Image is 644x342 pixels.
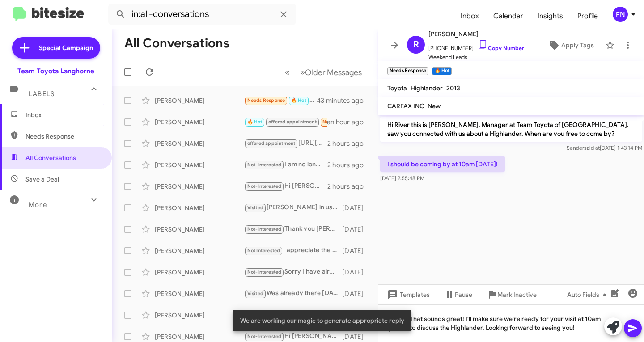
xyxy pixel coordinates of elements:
[280,63,367,81] nav: Page navigation example
[268,119,317,125] span: offered appointment
[479,287,544,303] button: Mark Inactive
[244,224,342,234] div: Thank you [PERSON_NAME] I am not looking for now. I came to Team Toyota at that time.
[342,225,371,234] div: [DATE]
[453,3,486,29] a: Inbox
[155,182,244,191] div: [PERSON_NAME]
[567,144,642,151] span: Sender [DATE] 1:43:14 PM
[477,45,524,51] a: Copy Number
[605,7,634,22] button: FN
[584,144,600,151] span: said at
[432,67,451,75] small: 🔥 Hot
[155,160,244,169] div: [PERSON_NAME]
[155,268,244,277] div: [PERSON_NAME]
[29,201,47,209] span: More
[380,175,424,182] span: [DATE] 2:55:48 PM
[378,304,644,342] div: That sounds great! I'll make sure we're ready for your visit at 10am to discuss the Highlander. L...
[342,289,371,298] div: [DATE]
[244,181,327,191] div: Hi [PERSON_NAME] we are no longer in the market for a new vehicle thank you
[386,287,430,303] span: Templates
[25,110,102,119] span: Inbox
[380,156,505,172] p: I should be coming by at 10am [DATE]!
[247,183,282,189] span: Not-Interested
[387,102,424,110] span: CARFAX INC
[327,160,371,169] div: 2 hours ago
[317,96,371,105] div: 43 minutes ago
[108,4,296,25] input: Search
[247,140,296,146] span: offered appointment
[155,246,244,255] div: [PERSON_NAME]
[39,43,93,52] span: Special Campaign
[244,160,327,170] div: I am no longer looking for a car. Thank you
[413,38,419,52] span: R
[530,3,570,29] a: Insights
[387,67,428,75] small: Needs Response
[155,311,244,320] div: [PERSON_NAME]
[486,3,530,29] a: Calendar
[285,67,290,78] span: «
[244,288,342,299] div: Was already there [DATE] at 1
[567,287,610,303] span: Auto Fields
[247,248,280,253] span: Not Interested
[342,246,371,255] div: [DATE]
[247,97,285,103] span: Needs Response
[244,95,317,106] div: I should be coming by at 10am [DATE]!
[561,37,594,53] span: Apply Tags
[155,289,244,298] div: [PERSON_NAME]
[455,287,472,303] span: Pause
[247,269,282,275] span: Not-Interested
[12,37,100,59] a: Special Campaign
[25,175,59,184] span: Save a Deal
[155,332,244,341] div: [PERSON_NAME]
[155,225,244,234] div: [PERSON_NAME]
[342,268,371,277] div: [DATE]
[300,67,305,78] span: »
[29,90,55,98] span: Labels
[613,7,628,22] div: FN
[244,245,342,256] div: I appreciate the details you've shared. It's important for us to see your vehicle first-hand. Whe...
[428,39,524,53] span: [PHONE_NUMBER]
[155,96,244,105] div: [PERSON_NAME]
[411,84,443,92] span: Highlander
[446,84,460,92] span: 2013
[437,287,479,303] button: Pause
[387,84,407,92] span: Toyota
[244,203,342,213] div: [PERSON_NAME] in used cars
[291,97,306,103] span: 🔥 Hot
[380,117,642,142] p: Hi River this is [PERSON_NAME], Manager at Team Toyota of [GEOGRAPHIC_DATA]. I saw you connected ...
[155,139,244,148] div: [PERSON_NAME]
[244,267,342,277] div: Sorry I have already purchased a car!
[280,63,295,81] button: Previous
[497,287,537,303] span: Mark Inactive
[247,205,263,211] span: Visited
[305,68,362,77] span: Older Messages
[124,36,229,51] h1: All Conversations
[428,102,441,110] span: New
[155,203,244,212] div: [PERSON_NAME]
[327,139,371,148] div: 2 hours ago
[25,153,76,162] span: All Conversations
[247,226,282,232] span: Not-Interested
[570,3,605,29] a: Profile
[247,162,282,168] span: Not-Interested
[244,138,327,148] div: [URL][DOMAIN_NAME]
[247,291,263,296] span: Visited
[378,287,437,303] button: Templates
[327,118,371,127] div: an hour ago
[327,182,371,191] div: 2 hours ago
[155,118,244,127] div: [PERSON_NAME]
[25,132,102,141] span: Needs Response
[560,287,617,303] button: Auto Fields
[295,63,367,81] button: Next
[244,117,327,127] div: Sounds great. Leaving sesame place at 5. Will swing by after that.
[540,37,601,53] button: Apply Tags
[322,119,360,125] span: Needs Response
[428,29,524,39] span: [PERSON_NAME]
[17,67,94,76] div: Team Toyota Langhorne
[247,119,263,125] span: 🔥 Hot
[240,316,404,325] span: We are working our magic to generate appropriate reply
[342,203,371,212] div: [DATE]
